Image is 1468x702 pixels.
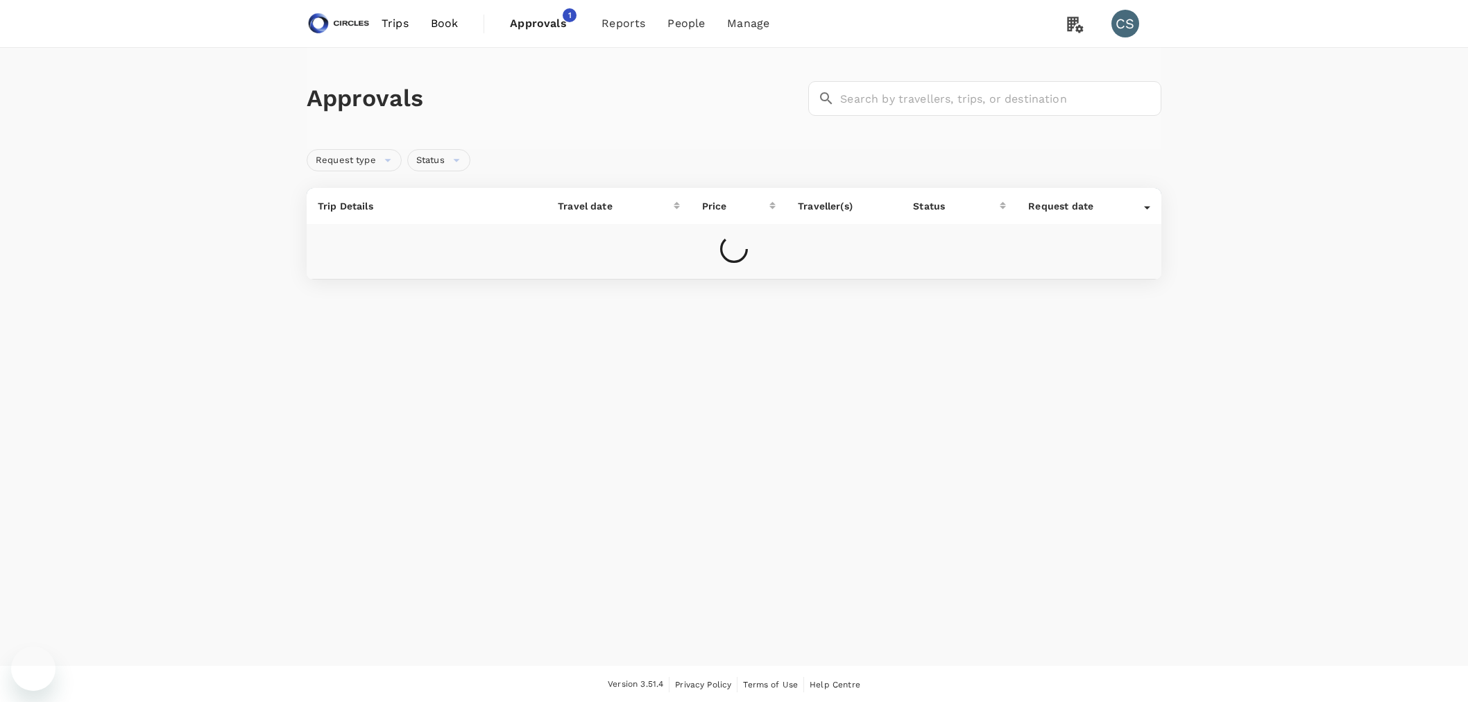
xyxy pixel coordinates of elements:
[675,680,731,690] span: Privacy Policy
[407,149,470,171] div: Status
[743,677,798,692] a: Terms of Use
[307,149,402,171] div: Request type
[798,199,891,213] p: Traveller(s)
[563,8,577,22] span: 1
[675,677,731,692] a: Privacy Policy
[810,677,860,692] a: Help Centre
[382,15,409,32] span: Trips
[913,199,1000,213] div: Status
[1028,199,1144,213] div: Request date
[318,199,536,213] p: Trip Details
[840,81,1161,116] input: Search by travellers, trips, or destination
[11,647,56,691] iframe: Button to launch messaging window
[510,15,579,32] span: Approvals
[743,680,798,690] span: Terms of Use
[601,15,645,32] span: Reports
[307,84,803,113] h1: Approvals
[810,680,860,690] span: Help Centre
[667,15,705,32] span: People
[307,154,384,167] span: Request type
[431,15,459,32] span: Book
[408,154,453,167] span: Status
[1111,10,1139,37] div: CS
[702,199,769,213] div: Price
[608,678,663,692] span: Version 3.51.4
[558,199,674,213] div: Travel date
[307,8,370,39] img: Circles
[727,15,769,32] span: Manage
